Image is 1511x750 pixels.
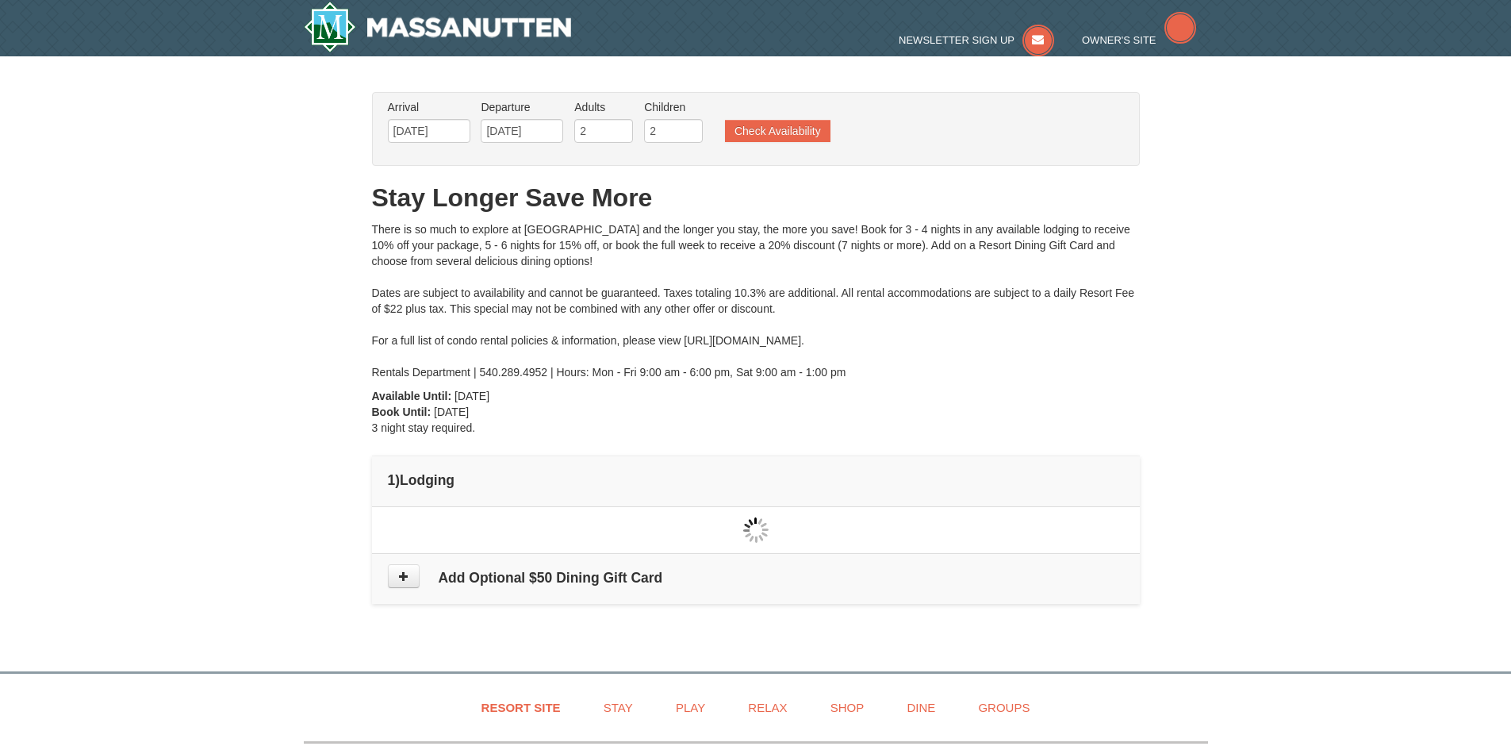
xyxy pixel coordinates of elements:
a: Stay [584,690,653,725]
a: Relax [728,690,807,725]
strong: Available Until: [372,390,452,402]
a: Dine [887,690,955,725]
label: Departure [481,99,563,115]
span: Owner's Site [1082,34,1156,46]
strong: Book Until: [372,406,431,418]
a: Groups [958,690,1049,725]
label: Children [644,99,703,115]
span: [DATE] [434,406,469,418]
span: ) [395,472,400,488]
a: Shop [811,690,884,725]
button: Check Availability [725,120,830,142]
h4: 1 Lodging [388,472,1124,488]
a: Play [656,690,725,725]
span: 3 night stay required. [372,421,476,434]
a: Resort Site [462,690,581,725]
label: Adults [574,99,633,115]
span: Newsletter Sign Up [899,34,1014,46]
img: wait gif [743,517,769,543]
a: Owner's Site [1082,34,1196,46]
div: There is so much to explore at [GEOGRAPHIC_DATA] and the longer you stay, the more you save! Book... [372,221,1140,380]
a: Massanutten Resort [304,2,572,52]
h1: Stay Longer Save More [372,182,1140,213]
a: Newsletter Sign Up [899,34,1054,46]
h4: Add Optional $50 Dining Gift Card [388,570,1124,586]
label: Arrival [388,99,470,115]
span: [DATE] [454,390,489,402]
img: Massanutten Resort Logo [304,2,572,52]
